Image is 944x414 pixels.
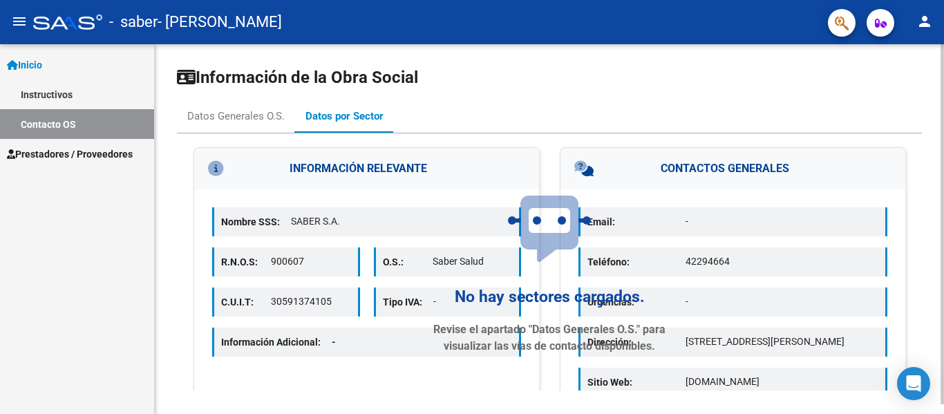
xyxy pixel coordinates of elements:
[897,367,930,400] div: Open Intercom Messenger
[11,13,28,30] mat-icon: menu
[305,109,384,124] div: Datos por Sector
[177,66,922,88] h1: Información de la Obra Social
[916,13,933,30] mat-icon: person
[432,321,667,355] p: Revise el apartado "Datos Generales O.S." para visualizar las vías de contacto disponibles.
[7,147,133,162] span: Prestadores / Proveedores
[187,109,285,124] div: Datos Generales O.S.
[455,284,645,310] h2: No hay sectores cargados.
[7,57,42,73] span: Inicio
[109,7,158,37] span: - saber
[158,7,282,37] span: - [PERSON_NAME]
